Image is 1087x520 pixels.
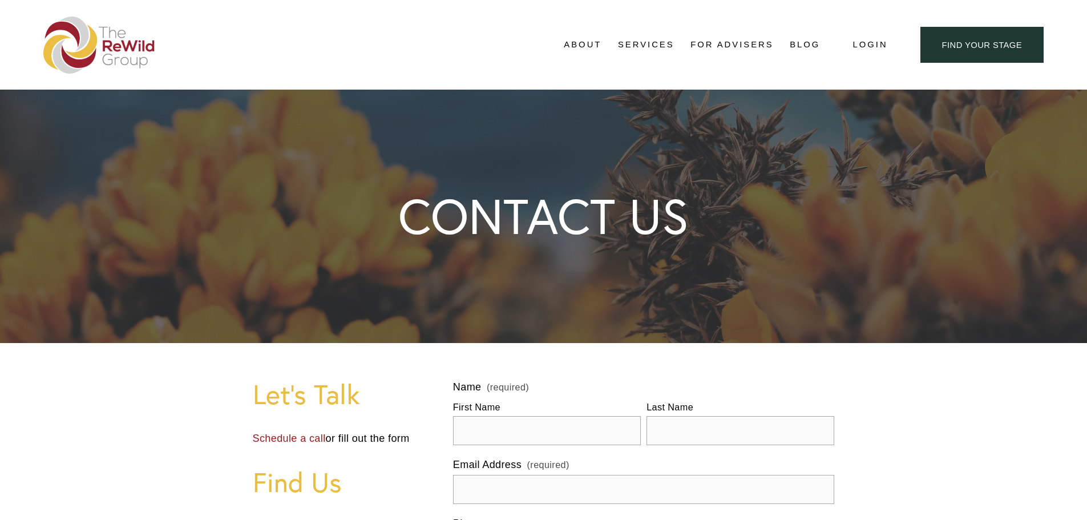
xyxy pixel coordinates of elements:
span: (required) [527,458,569,473]
p: Plugin is loading... [25,40,147,51]
span: (required) [487,382,529,392]
h1: Find Us [253,467,434,497]
a: Need help? [17,67,37,86]
img: SEOSpace [80,9,91,19]
a: Login [853,37,888,53]
a: Schedule a call [253,433,326,444]
a: For Advisers [690,37,773,54]
span: Email Address [453,457,522,473]
p: Get ready! [25,29,147,40]
a: folder dropdown [618,37,674,54]
span: Services [618,37,674,53]
p: or fill out the form [253,430,434,447]
img: The ReWild Group [43,17,155,74]
img: Rough Water SEO [9,55,163,194]
div: First Name [453,400,641,416]
h1: CONTACT US [398,192,689,241]
div: Last Name [646,400,834,416]
h1: Let's Talk [253,379,434,409]
span: About [564,37,601,53]
a: folder dropdown [564,37,601,54]
a: find your stage [920,27,1044,63]
span: Name [453,379,482,396]
a: Blog [790,37,820,54]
